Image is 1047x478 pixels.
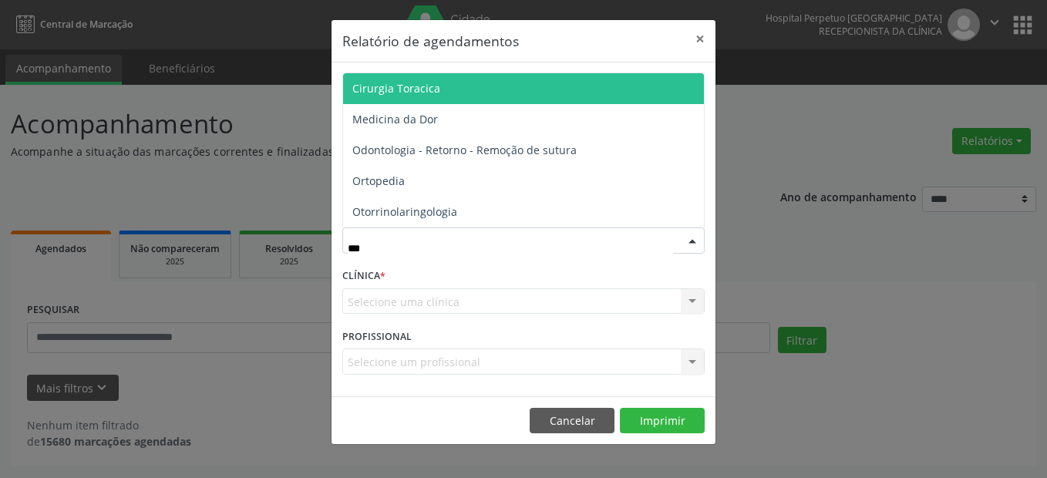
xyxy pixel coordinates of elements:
label: CLÍNICA [342,264,385,288]
span: Otorrinolaringologia [352,204,457,219]
h5: Relatório de agendamentos [342,31,519,51]
label: DATA DE AGENDAMENTO [342,73,463,97]
label: PROFISSIONAL [342,325,412,348]
span: Medicina da Dor [352,112,438,126]
button: Cancelar [530,408,614,434]
span: Ortopedia [352,173,405,188]
span: Odontologia - Retorno - Remoção de sutura [352,143,577,157]
button: Close [685,20,715,58]
button: Imprimir [620,408,705,434]
span: Cirurgia Toracica [352,81,440,96]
